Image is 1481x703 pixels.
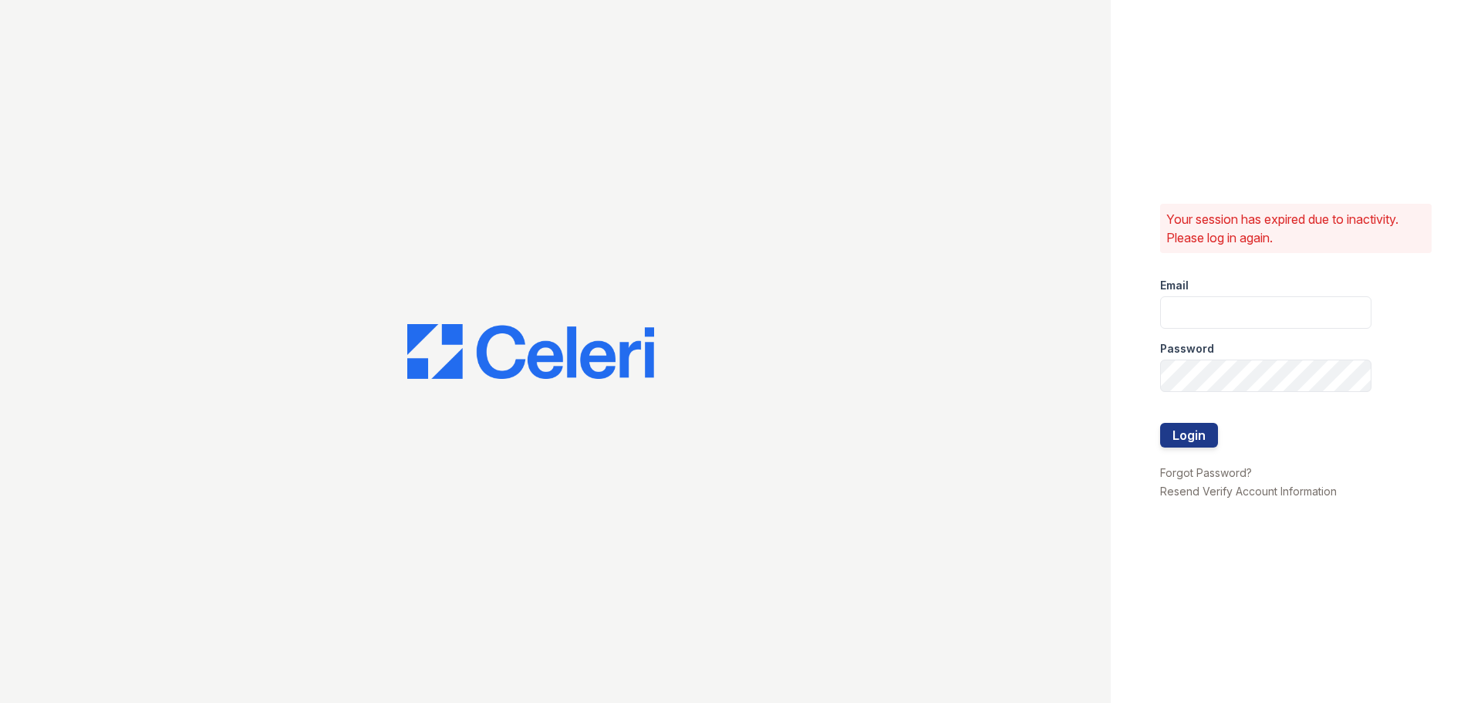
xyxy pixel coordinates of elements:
label: Email [1160,278,1189,293]
img: CE_Logo_Blue-a8612792a0a2168367f1c8372b55b34899dd931a85d93a1a3d3e32e68fde9ad4.png [407,324,654,380]
a: Forgot Password? [1160,466,1252,479]
label: Password [1160,341,1214,357]
button: Login [1160,423,1218,448]
p: Your session has expired due to inactivity. Please log in again. [1166,210,1425,247]
a: Resend Verify Account Information [1160,485,1337,498]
